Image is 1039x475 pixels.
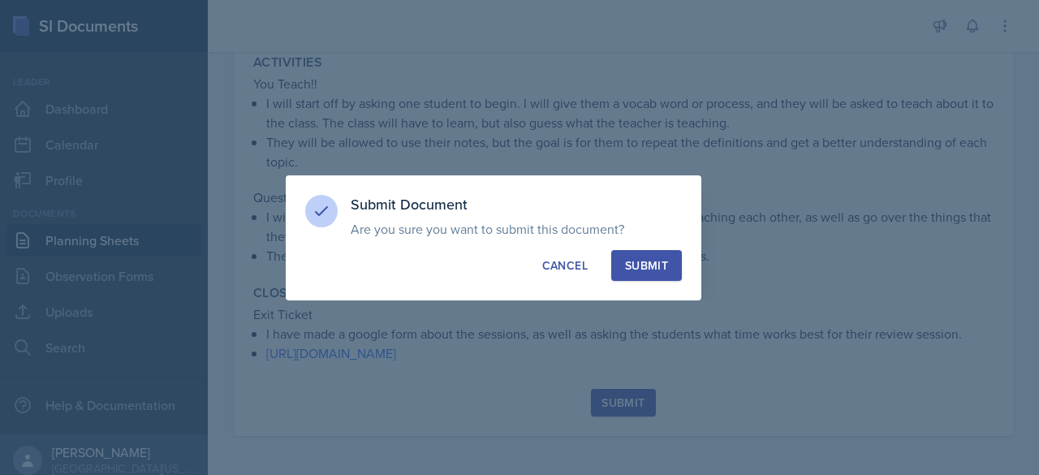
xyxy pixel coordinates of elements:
[351,195,682,214] h3: Submit Document
[528,250,601,281] button: Cancel
[611,250,682,281] button: Submit
[351,221,682,237] p: Are you sure you want to submit this document?
[625,257,668,274] div: Submit
[542,257,588,274] div: Cancel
